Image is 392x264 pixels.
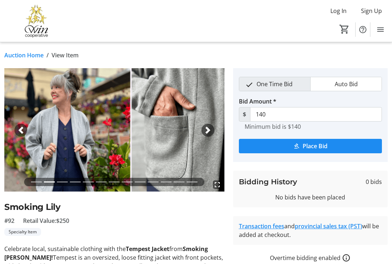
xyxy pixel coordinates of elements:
[239,193,382,202] div: No bids have been placed
[239,97,276,106] label: Bid Amount *
[23,216,69,225] span: Retail Value: $250
[245,123,301,130] tr-hint: Minimum bid is $140
[330,6,347,15] span: Log In
[361,6,382,15] span: Sign Up
[330,77,362,91] span: Auto Bid
[239,139,382,153] button: Place Bid
[239,107,250,122] span: $
[4,51,44,60] a: Auction Home
[338,23,351,36] button: Cart
[126,245,169,253] strong: Tempest Jacket
[239,176,297,187] h3: Bidding History
[239,222,382,239] div: and will be added at checkout.
[4,228,41,236] tr-label-badge: Specialty Item
[355,5,388,17] button: Sign Up
[4,68,224,192] img: Image
[46,51,49,60] span: /
[325,5,352,17] button: Log In
[233,254,388,262] div: Overtime bidding enabled
[239,222,284,230] a: Transaction fees
[213,180,222,189] mat-icon: fullscreen
[4,3,68,39] img: Victoria Women In Need Community Cooperative's Logo
[356,22,370,37] button: Help
[295,222,362,230] a: provincial sales tax (PST)
[252,77,297,91] span: One Time Bid
[4,216,14,225] span: #92
[4,201,224,213] h2: Smoking Lily
[366,177,382,186] span: 0 bids
[52,51,79,60] span: View Item
[373,22,388,37] button: Menu
[342,254,351,262] a: How overtime bidding works for silent auctions
[303,142,328,150] span: Place Bid
[4,245,208,261] strong: Smoking [PERSON_NAME]!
